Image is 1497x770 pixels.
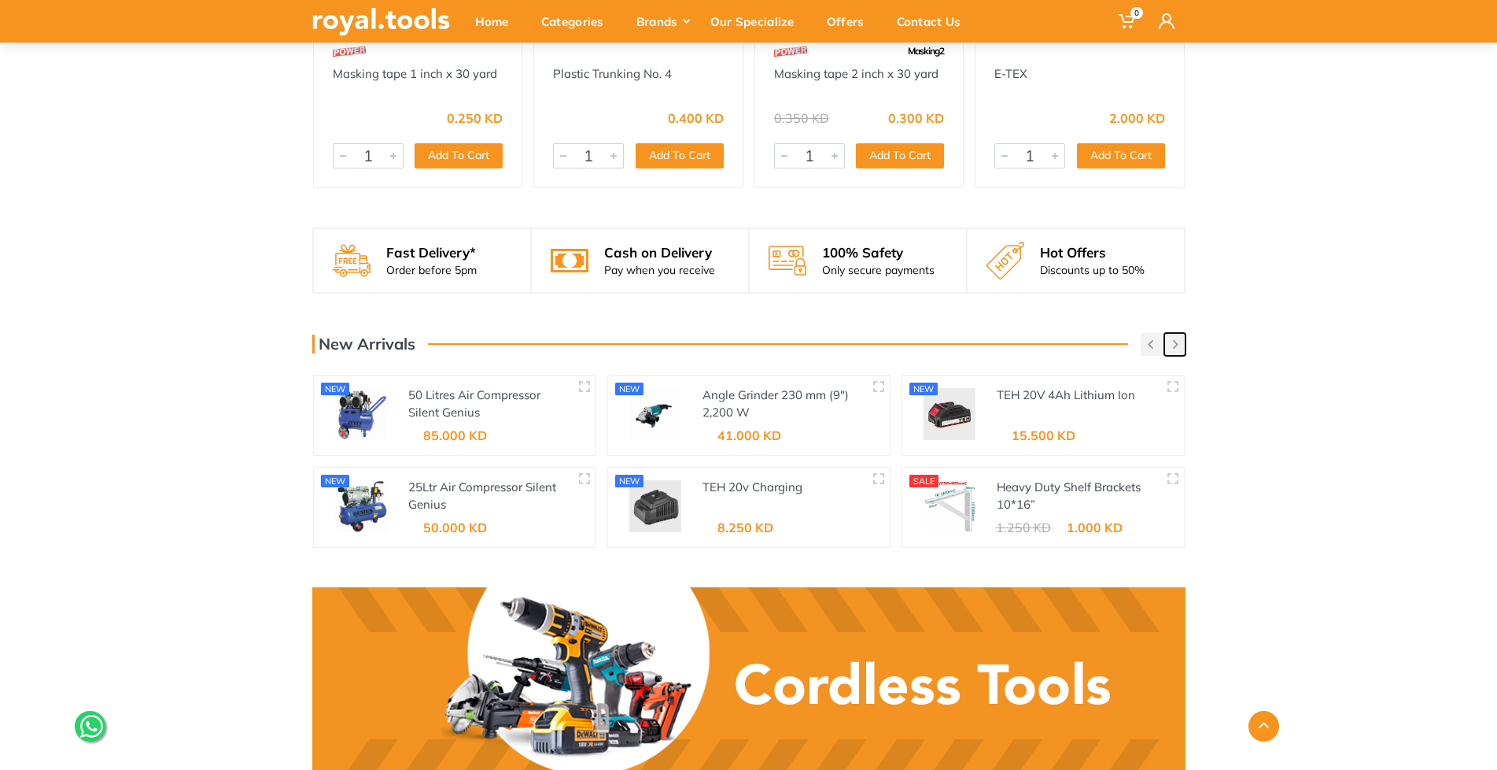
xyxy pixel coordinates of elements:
div: 0.250 KD [447,112,503,124]
div: 100% Safety [822,243,935,262]
div: 41.000 KD [717,429,781,442]
div: Order before 5pm [386,262,477,279]
a: 25Ltr Air Compressor Silent Genius [408,479,556,513]
div: 2.000 KD [1109,112,1165,124]
div: Home [464,5,530,38]
div: Brands [625,5,699,38]
div: new [615,475,644,487]
div: Fast Delivery* [386,243,477,262]
a: Masking tape 2 inch x 30 yard [774,66,938,81]
div: Discounts up to 50% [1040,262,1145,279]
a: Angle Grinder 230 mm (9″) 2,200 W [702,387,849,420]
div: 0.400 KD [668,112,724,124]
a: 50 Litres Air Compressor Silent Genius [408,387,540,420]
div: new [321,475,350,487]
div: 0.300 KD [888,112,944,124]
img: Royal Tools - 25Ltr Air Compressor Silent Genius [326,480,396,532]
div: Our Specialize [699,5,816,38]
span: Masking2 [908,45,944,57]
a: Plastic Trunking No. 4 [553,66,672,81]
div: new [909,383,938,395]
div: 1.000 KD [1067,521,1123,534]
button: Add To Cart [636,143,724,168]
div: Contact Us [886,5,983,38]
img: 16.webp [333,38,366,65]
a: Masking tape 1 inch x 30 yard [333,66,497,81]
button: Add To Cart [856,143,944,168]
div: 85.000 KD [423,429,487,442]
div: 1.250 KD [996,521,1051,534]
div: new [615,383,644,395]
div: Cash on Delivery [604,243,715,262]
img: Royal Tools - Angle Grinder 230 mm (9″) 2,200 W [621,388,690,440]
div: Pay when you receive [604,262,715,279]
div: SALE [909,475,939,487]
img: Royal Tools - TEH 20V 4Ah Lithium Ion [915,388,984,440]
a: Heavy Duty Shelf Brackets 10*16” [997,479,1141,513]
div: Hot Offers [1040,243,1145,262]
div: Categories [530,5,625,38]
img: 1.webp [553,38,586,65]
div: Only secure payments [822,262,935,279]
img: Royal Tools - TEH 20v Charging [621,480,690,532]
img: Royal Tools - 50 Litres Air Compressor Silent Genius [326,388,396,440]
div: Offers [816,5,886,38]
a: TEH 20V 4Ah Lithium Ion [997,387,1135,402]
div: 15.500 KD [1012,429,1075,442]
img: Royal Tools - Heavy Duty Shelf Brackets 10*16” [915,480,984,532]
div: 8.250 KD [717,521,773,534]
img: royal.tools Logo [312,8,450,35]
a: E-TEX [994,66,1027,81]
div: new [321,383,350,395]
span: 0 [1130,7,1143,19]
a: TEH 20v Charging [702,479,802,494]
h3: New Arrivals [312,335,415,354]
img: 16.webp [774,38,807,65]
a: Hot Offers Discounts up to 50% [968,229,1184,292]
div: 0.350 KD [774,112,829,124]
img: 1.webp [994,38,1027,65]
button: Add To Cart [415,143,503,168]
button: Add To Cart [1077,143,1165,168]
div: 50.000 KD [423,521,487,534]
